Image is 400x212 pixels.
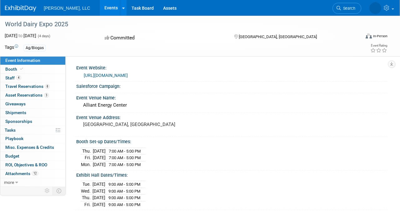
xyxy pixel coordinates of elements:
[0,65,65,73] a: Booth
[81,188,92,194] td: Wed.
[5,67,24,72] span: Booth
[0,126,65,134] a: Tasks
[76,63,387,71] div: Event Website:
[0,161,65,169] a: ROI, Objectives & ROO
[5,75,21,80] span: Staff
[5,110,26,115] span: Shipments
[5,5,36,12] img: ExhibitDay
[239,34,317,39] span: [GEOGRAPHIC_DATA], [GEOGRAPHIC_DATA]
[0,143,65,152] a: Misc. Expenses & Credits
[5,119,32,124] span: Sponsorships
[81,194,92,201] td: Thu.
[76,137,387,145] div: Booth Set-up Dates/Times:
[108,195,140,200] span: 9:00 AM - 5:00 PM
[0,109,65,117] a: Shipments
[5,84,50,89] span: Travel Reservations
[0,100,65,108] a: Giveaways
[0,117,65,126] a: Sponsorships
[370,44,387,47] div: Event Rating
[76,93,387,101] div: Event Venue Name:
[92,201,105,208] td: [DATE]
[108,189,140,194] span: 9:00 AM - 5:00 PM
[17,33,23,38] span: to
[45,84,50,89] span: 8
[5,58,40,63] span: Event Information
[332,33,387,42] div: Event Format
[81,181,92,188] td: Tue.
[93,154,106,161] td: [DATE]
[5,93,49,98] span: Asset Reservations
[103,33,224,43] div: Committed
[0,152,65,160] a: Budget
[4,180,14,185] span: more
[76,82,387,89] div: Salesforce Campaign:
[3,19,355,30] div: World Dairy Expo 2025
[76,113,387,121] div: Event Venue Address:
[5,171,38,176] span: Attachments
[5,154,19,159] span: Budget
[92,188,105,194] td: [DATE]
[81,161,93,168] td: Mon.
[93,161,106,168] td: [DATE]
[44,93,49,98] span: 3
[81,148,93,154] td: Thu.
[309,3,338,14] a: Search
[0,169,65,178] a: Attachments12
[83,122,199,127] pre: [GEOGRAPHIC_DATA], [GEOGRAPHIC_DATA]
[5,101,26,106] span: Giveaways
[42,187,53,195] td: Personalize Event Tab Strip
[0,178,65,187] a: more
[5,33,36,38] span: [DATE] [DATE]
[0,82,65,91] a: Travel Reservations8
[0,91,65,99] a: Asset Reservations3
[109,149,141,154] span: 7:00 AM - 5:00 PM
[32,171,38,176] span: 12
[20,67,23,71] i: Booth reservation complete
[5,162,47,167] span: ROI, Objectives & ROO
[16,75,21,80] span: 4
[366,33,372,38] img: Format-Inperson.png
[0,134,65,143] a: Playbook
[109,155,141,160] span: 7:00 AM - 5:00 PM
[5,145,54,150] span: Misc. Expenses & Credits
[5,136,23,141] span: Playbook
[53,187,66,195] td: Toggle Event Tabs
[346,3,381,10] img: Stephanie Fish
[24,45,46,51] div: Ag/Biogas
[373,34,387,38] div: In-Person
[109,162,141,167] span: 7:00 AM - 5:00 PM
[92,181,105,188] td: [DATE]
[93,148,106,154] td: [DATE]
[92,194,105,201] td: [DATE]
[37,34,50,38] span: (4 days)
[108,182,140,187] span: 9:00 AM - 5:00 PM
[108,202,140,207] span: 9:00 AM - 5:00 PM
[84,73,128,78] a: [URL][DOMAIN_NAME]
[0,74,65,82] a: Staff4
[44,6,90,11] span: [PERSON_NAME], LLC
[0,56,65,65] a: Event Information
[5,128,16,133] span: Tasks
[81,100,383,110] div: Alliant Energy Center
[81,201,92,208] td: Fri.
[317,6,332,11] span: Search
[5,44,18,51] td: Tags
[76,170,387,178] div: Exhibit Hall Dates/Times:
[81,154,93,161] td: Fri.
